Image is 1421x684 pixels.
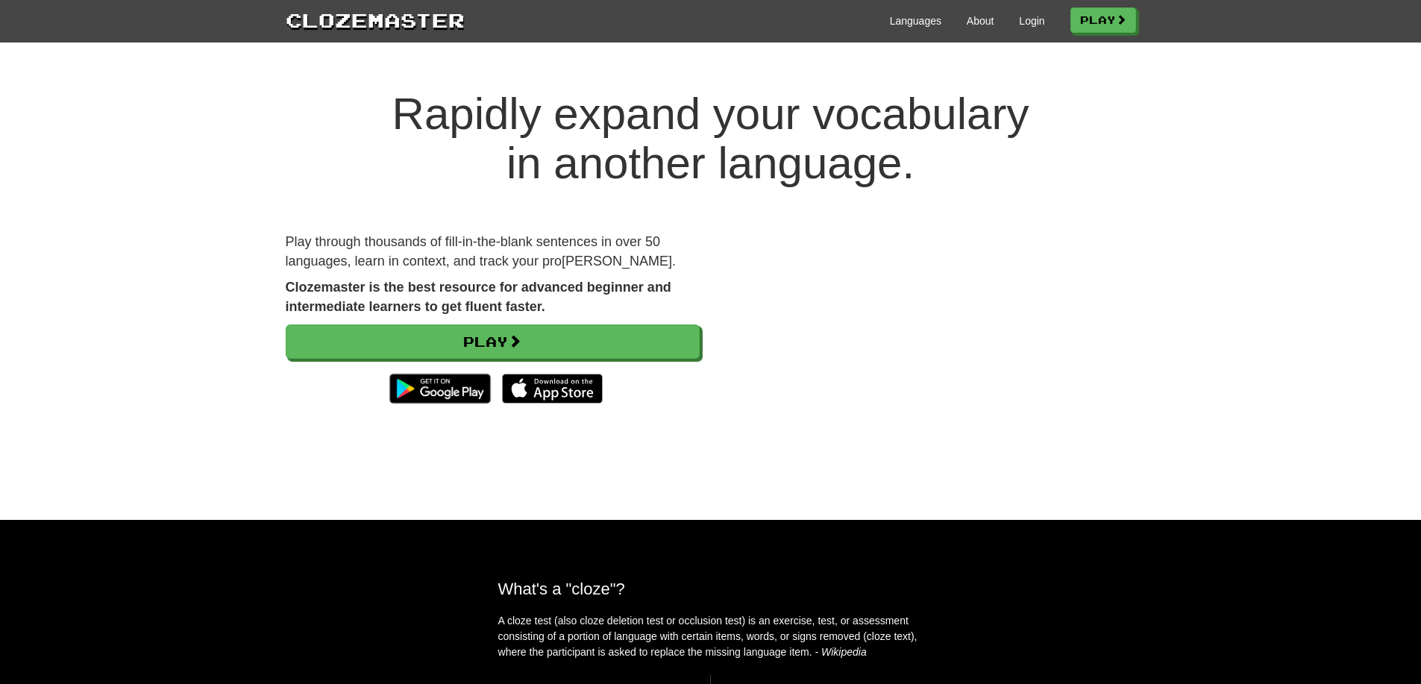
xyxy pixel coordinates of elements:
span: re [650,646,659,658]
span: fl [465,299,474,314]
span: t [688,646,691,658]
span: rmediate [286,299,366,314]
span: et [442,299,462,314]
span: vanced [521,280,583,295]
span: inte [286,299,310,314]
img: Get it on Google Play [382,366,498,411]
a: Play [286,324,700,359]
span: c [580,615,585,627]
span: t [725,615,728,627]
span: arners [369,299,421,314]
span: ( [554,615,558,627]
span: be [587,280,603,295]
span: rcise, [773,615,815,627]
a: Languages [890,13,941,28]
span: sked [608,646,636,658]
span: occ [679,615,695,627]
span: nd [647,280,671,295]
span: f [500,280,504,295]
span: fill- [445,234,462,249]
span: est [408,280,436,295]
span: w [498,646,506,658]
span: sen [536,234,558,249]
span: nguage [744,646,787,658]
span: po [568,630,580,642]
span: o [615,234,623,249]
span: rack [480,254,509,269]
span: la [614,630,622,642]
span: tho [365,234,383,249]
span: ver [615,234,642,249]
span: con [498,630,515,642]
span: t [818,615,821,627]
span: rough [316,234,361,249]
h2: What's a "cloze"? [498,580,923,598]
span: te [894,630,903,642]
span: lusion [679,615,722,627]
span: essment [853,615,909,627]
span: (c [863,630,872,642]
span: re [439,280,452,295]
span: guages, [286,254,351,269]
span: fa [506,299,518,314]
span: ad [521,280,537,295]
span: also [554,615,577,627]
span: A or is an or of a of or is to [498,615,917,658]
a: About [967,13,994,28]
span: here [498,646,527,658]
span: [PERSON_NAME]. [542,254,676,269]
span: g [442,299,450,314]
span: igns [792,630,817,642]
span: rtion [568,630,600,642]
span: ipedia [821,646,867,658]
span: source [439,280,496,295]
span: or [500,280,518,295]
span: Clo [286,280,307,295]
span: ems, [715,630,743,642]
span: la [744,646,752,658]
span: t [530,646,533,658]
span: rtain [682,630,713,642]
span: c [507,615,512,627]
a: Login [1019,13,1044,28]
span: a [454,254,461,269]
span: he [530,646,544,658]
span: ass [853,615,869,627]
span: he [384,280,404,295]
span: usands [365,234,427,249]
span: loze [580,615,604,627]
span: th [316,234,327,249]
span: moved [820,630,860,642]
span: re [820,630,829,642]
span: zemaster [286,280,366,295]
span: y [512,254,519,269]
span: i [789,646,791,658]
span: of in 50 in [286,234,676,269]
a: Play [1070,7,1136,33]
span: he [688,646,702,658]
span: nd [454,254,476,269]
span: is to [286,280,671,314]
span: in-the-blank [445,234,533,249]
span: lan [286,254,304,269]
span: exe [773,615,790,627]
span: earn [355,254,385,269]
span: our [512,254,539,269]
span: Wik [821,646,838,658]
span: ntext, [403,254,450,269]
span: pro [542,254,562,269]
span: w [660,630,668,642]
span: le [369,299,380,314]
span: de [607,615,619,627]
span: t [384,280,389,295]
span: ginner [587,280,644,295]
span: est) [725,615,745,627]
span: t [647,615,650,627]
span: ce [682,630,693,642]
span: t [480,254,483,269]
span: mi [705,646,716,658]
span: ticipant [547,646,595,658]
span: nguage [614,630,657,642]
span: lay [286,234,312,249]
span: s [792,630,797,642]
